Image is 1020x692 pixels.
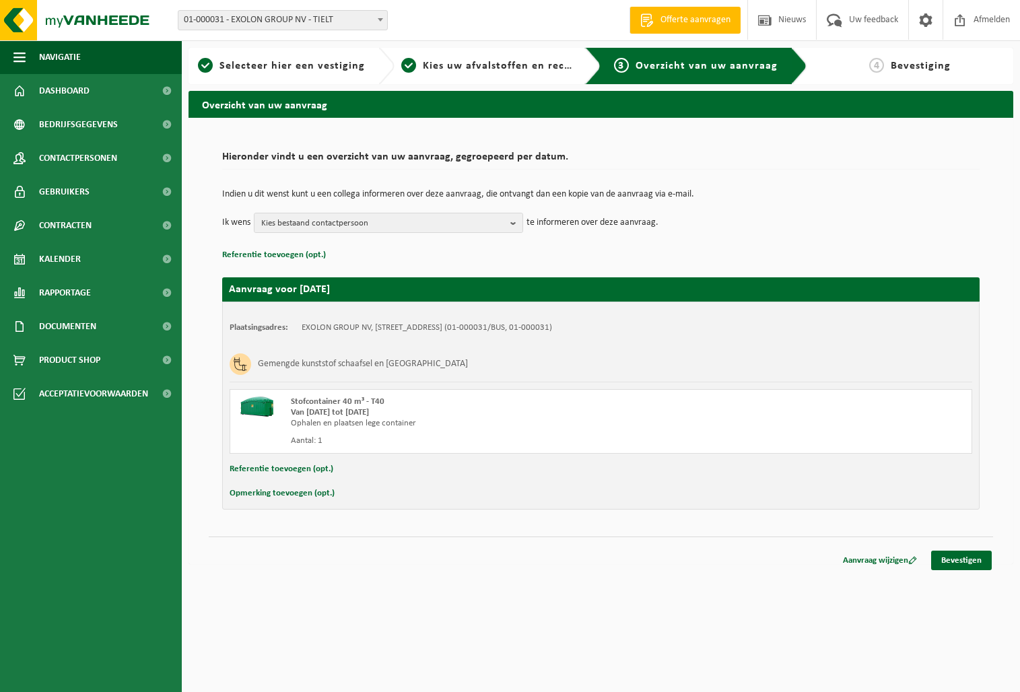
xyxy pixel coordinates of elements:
span: 01-000031 - EXOLON GROUP NV - TIELT [178,11,387,30]
span: Contracten [39,209,92,242]
span: 4 [869,58,884,73]
span: Product Shop [39,343,100,377]
img: HK-XT-40-GN-00.png [237,396,277,417]
a: Bevestigen [931,551,992,570]
span: Gebruikers [39,175,90,209]
span: 1 [198,58,213,73]
iframe: chat widget [7,662,225,692]
h3: Gemengde kunststof schaafsel en [GEOGRAPHIC_DATA] [258,353,468,375]
a: 1Selecteer hier een vestiging [195,58,368,74]
span: 2 [401,58,416,73]
h2: Overzicht van uw aanvraag [189,91,1013,117]
strong: Aanvraag voor [DATE] [229,284,330,295]
button: Referentie toevoegen (opt.) [222,246,326,264]
p: Ik wens [222,213,250,233]
button: Referentie toevoegen (opt.) [230,460,333,478]
strong: Van [DATE] tot [DATE] [291,408,369,417]
span: Kies uw afvalstoffen en recipiënten [423,61,608,71]
div: Aantal: 1 [291,436,655,446]
span: Rapportage [39,276,91,310]
h2: Hieronder vindt u een overzicht van uw aanvraag, gegroepeerd per datum. [222,151,980,170]
span: 01-000031 - EXOLON GROUP NV - TIELT [178,10,388,30]
span: Kalender [39,242,81,276]
span: Offerte aanvragen [657,13,734,27]
span: Navigatie [39,40,81,74]
span: Overzicht van uw aanvraag [636,61,778,71]
div: Ophalen en plaatsen lege container [291,418,655,429]
span: Acceptatievoorwaarden [39,377,148,411]
span: Contactpersonen [39,141,117,175]
a: 2Kies uw afvalstoffen en recipiënten [401,58,574,74]
span: Bedrijfsgegevens [39,108,118,141]
span: 3 [614,58,629,73]
a: Offerte aanvragen [630,7,741,34]
a: Aanvraag wijzigen [833,551,927,570]
button: Kies bestaand contactpersoon [254,213,523,233]
span: Selecteer hier een vestiging [219,61,365,71]
span: Documenten [39,310,96,343]
p: te informeren over deze aanvraag. [526,213,658,233]
span: Bevestiging [891,61,951,71]
span: Kies bestaand contactpersoon [261,213,505,234]
span: Dashboard [39,74,90,108]
button: Opmerking toevoegen (opt.) [230,485,335,502]
p: Indien u dit wenst kunt u een collega informeren over deze aanvraag, die ontvangt dan een kopie v... [222,190,980,199]
span: Stofcontainer 40 m³ - T40 [291,397,384,406]
strong: Plaatsingsadres: [230,323,288,332]
td: EXOLON GROUP NV, [STREET_ADDRESS] (01-000031/BUS, 01-000031) [302,322,552,333]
